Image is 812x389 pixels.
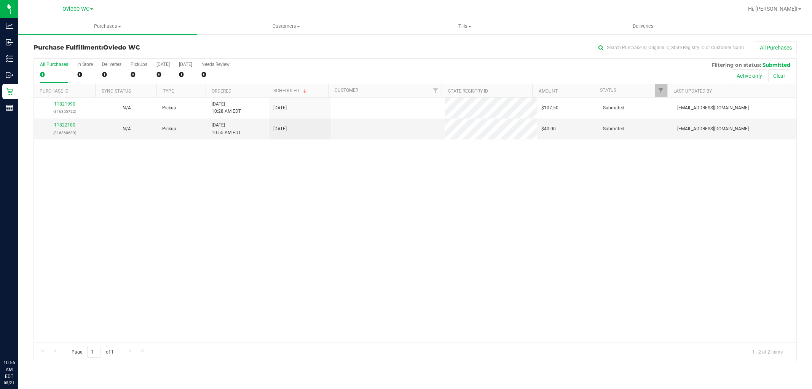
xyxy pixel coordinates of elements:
[600,88,616,93] a: Status
[539,88,558,94] a: Amount
[273,88,308,93] a: Scheduled
[622,23,664,30] span: Deliveries
[677,104,749,112] span: [EMAIL_ADDRESS][DOMAIN_NAME]
[554,18,732,34] a: Deliveries
[6,55,13,62] inline-svg: Inventory
[8,328,30,351] iframe: Resource center
[6,22,13,30] inline-svg: Analytics
[77,70,93,79] div: 0
[131,62,147,67] div: PickUps
[38,129,91,136] p: (316360689)
[18,18,197,34] a: Purchases
[102,88,131,94] a: Sync Status
[131,70,147,79] div: 0
[123,104,131,112] button: N/A
[746,346,789,357] span: 1 - 2 of 2 items
[429,84,442,97] a: Filter
[201,70,230,79] div: 0
[163,88,174,94] a: Type
[54,101,75,107] a: 11821990
[40,70,68,79] div: 0
[123,125,131,133] button: N/A
[335,88,358,93] a: Customer
[18,23,197,30] span: Purchases
[65,346,120,358] span: Page of 1
[197,18,375,34] a: Customers
[179,62,192,67] div: [DATE]
[748,6,798,12] span: Hi, [PERSON_NAME]!
[711,62,761,68] span: Filtering on status:
[212,101,241,115] span: [DATE] 10:28 AM EDT
[755,41,797,54] button: All Purchases
[77,62,93,67] div: In Store
[448,88,488,94] a: State Registry ID
[273,104,287,112] span: [DATE]
[732,69,767,82] button: Active only
[603,125,624,133] span: Submitted
[595,42,747,53] input: Search Purchase ID, Original ID, State Registry ID or Customer Name...
[376,23,554,30] span: Tills
[212,88,231,94] a: Ordered
[212,122,241,136] span: [DATE] 10:55 AM EDT
[123,126,131,131] span: Not Applicable
[677,125,749,133] span: [EMAIL_ADDRESS][DOMAIN_NAME]
[54,122,75,128] a: 11822180
[156,70,170,79] div: 0
[22,327,32,336] iframe: Resource center unread badge
[3,380,15,386] p: 08/21
[156,62,170,67] div: [DATE]
[6,71,13,79] inline-svg: Outbound
[102,62,121,67] div: Deliveries
[162,104,176,112] span: Pickup
[38,108,91,115] p: (316355722)
[40,88,69,94] a: Purchase ID
[673,88,712,94] a: Last Updated By
[162,125,176,133] span: Pickup
[273,125,287,133] span: [DATE]
[6,88,13,95] inline-svg: Retail
[34,44,288,51] h3: Purchase Fulfillment:
[87,346,101,358] input: 1
[201,62,230,67] div: Needs Review
[179,70,192,79] div: 0
[541,104,558,112] span: $107.50
[375,18,554,34] a: Tills
[102,70,121,79] div: 0
[541,125,556,133] span: $40.00
[40,62,68,67] div: All Purchases
[768,69,790,82] button: Clear
[3,359,15,380] p: 10:56 AM EDT
[103,44,140,51] span: Oviedo WC
[655,84,667,97] a: Filter
[62,6,89,12] span: Oviedo WC
[603,104,624,112] span: Submitted
[6,104,13,112] inline-svg: Reports
[197,23,375,30] span: Customers
[763,62,790,68] span: Submitted
[6,38,13,46] inline-svg: Inbound
[123,105,131,110] span: Not Applicable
